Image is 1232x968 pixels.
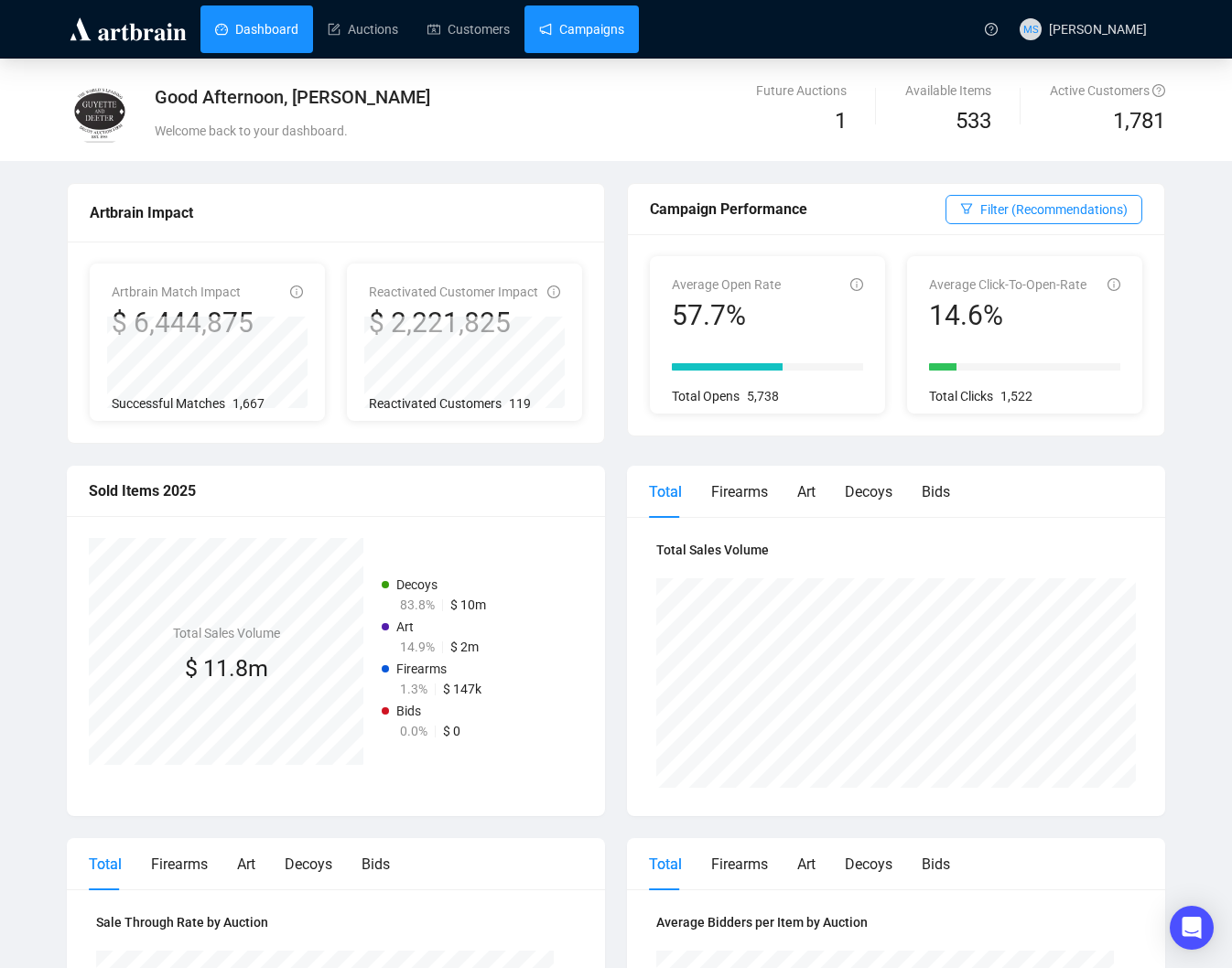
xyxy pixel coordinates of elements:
[929,298,1086,333] div: 14.6%
[112,285,241,299] span: Artbrain Match Impact
[946,195,1142,224] button: Filter (Recommendations)
[672,389,740,403] span: Total Opens
[539,5,624,53] a: Campaigns
[443,724,460,738] span: $ 0
[396,661,447,676] span: Firearms
[369,285,538,299] span: Reactivated Customer Impact
[90,201,582,224] div: Artbrain Impact
[756,81,847,101] div: Future Auctions
[89,853,122,876] div: Total
[656,540,1136,560] h4: Total Sales Volume
[747,389,779,403] span: 5,738
[369,306,538,340] div: $ 2,221,825
[985,23,998,36] span: question-circle
[396,577,438,592] span: Decoys
[672,277,781,292] span: Average Open Rate
[656,912,1136,932] h4: Average Bidders per Item by Auction
[1113,104,1165,139] span: 1,781
[797,480,816,503] div: Art
[450,640,479,654] span: $ 2m
[237,853,255,876] div: Art
[443,682,481,696] span: $ 147k
[232,396,265,411] span: 1,667
[956,108,991,134] span: 533
[711,853,768,876] div: Firearms
[649,480,682,503] div: Total
[185,655,268,682] span: $ 11.8m
[509,396,531,411] span: 119
[290,285,303,298] span: info-circle
[112,306,254,340] div: $ 6,444,875
[67,15,189,44] img: logo
[845,853,892,876] div: Decoys
[547,285,560,298] span: info-circle
[155,121,794,141] div: Welcome back to your dashboard.
[850,278,863,291] span: info-circle
[650,198,946,220] div: Campaign Performance
[400,597,435,612] span: 83.8%
[285,853,332,876] div: Decoys
[173,623,280,643] h4: Total Sales Volume
[362,853,390,876] div: Bids
[672,298,781,333] div: 57.7%
[68,81,132,145] img: guyette.jpg
[400,640,435,654] span: 14.9%
[400,724,427,738] span: 0.0%
[450,597,486,612] span: $ 10m
[1050,83,1165,98] span: Active Customers
[797,853,816,876] div: Art
[1152,84,1165,97] span: question-circle
[215,5,298,53] a: Dashboard
[649,853,682,876] div: Total
[89,479,583,502] div: Sold Items 2025
[711,480,768,503] div: Firearms
[369,396,502,411] span: Reactivated Customers
[155,84,794,110] div: Good Afternoon, [PERSON_NAME]
[396,704,421,718] span: Bids
[328,5,398,53] a: Auctions
[980,199,1128,220] span: Filter (Recommendations)
[1049,22,1147,37] span: [PERSON_NAME]
[960,202,973,215] span: filter
[151,853,208,876] div: Firearms
[835,108,847,134] span: 1
[845,480,892,503] div: Decoys
[922,853,950,876] div: Bids
[400,682,427,696] span: 1.3%
[1023,21,1038,38] span: MS
[1000,389,1032,403] span: 1,522
[922,480,950,503] div: Bids
[396,619,414,634] span: Art
[929,389,993,403] span: Total Clicks
[96,912,576,932] h4: Sale Through Rate by Auction
[929,277,1086,292] span: Average Click-To-Open-Rate
[427,5,510,53] a: Customers
[1170,906,1214,950] div: Open Intercom Messenger
[905,81,991,101] div: Available Items
[1108,278,1120,291] span: info-circle
[112,396,225,411] span: Successful Matches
